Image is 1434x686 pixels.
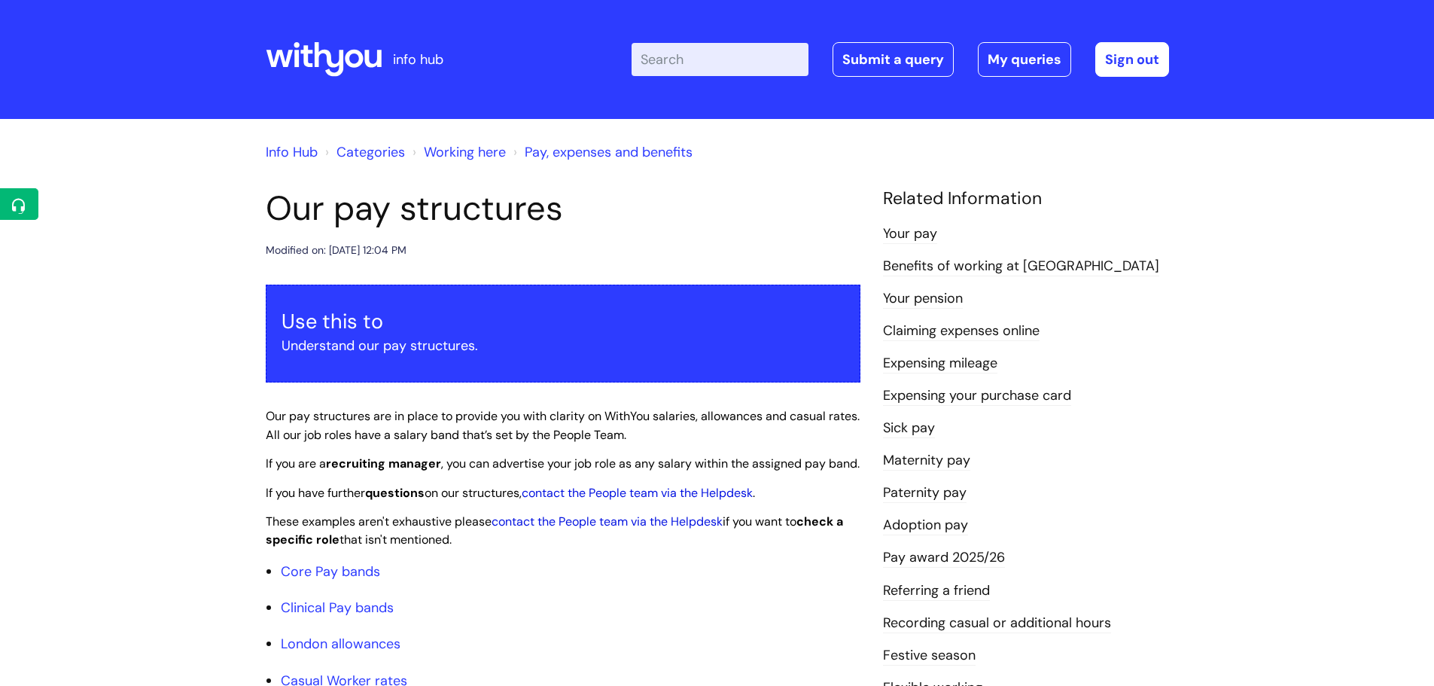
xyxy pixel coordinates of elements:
a: Pay award 2025/26 [883,548,1005,568]
a: Festive season [883,646,976,666]
a: Categories [336,143,405,161]
h3: Use this to [282,309,845,334]
a: Expensing your purchase card [883,386,1071,406]
a: Sick pay [883,419,935,438]
a: Core Pay bands [281,563,380,581]
div: | - [632,42,1169,77]
a: Submit a query [833,42,954,77]
a: Sign out [1095,42,1169,77]
li: Solution home [321,140,405,164]
a: Claiming expenses online [883,322,1040,341]
strong: questions [365,485,425,501]
a: Working here [424,143,506,161]
a: Maternity pay [883,451,970,471]
h4: Related Information [883,188,1169,209]
p: Understand our pay structures. [282,334,845,358]
a: Pay, expenses and benefits [525,143,693,161]
a: Clinical Pay bands [281,599,394,617]
p: info hub [393,47,443,72]
a: Recording casual or additional hours [883,614,1111,633]
span: These examples aren't exhaustive please if you want to that isn't mentioned. [266,514,843,548]
li: Pay, expenses and benefits [510,140,693,164]
h1: Our pay structures [266,188,860,229]
a: Paternity pay [883,483,967,503]
span: If you are a , you can advertise your job role as any salary within the assigned pay band. [266,456,860,471]
a: London allowances [281,635,400,653]
a: Benefits of working at [GEOGRAPHIC_DATA] [883,257,1159,276]
a: contact the People team via the Helpdesk [522,485,753,501]
a: My queries [978,42,1071,77]
a: Adoption pay [883,516,968,535]
li: Working here [409,140,506,164]
div: Modified on: [DATE] 12:04 PM [266,241,406,260]
span: If you have further on our structures, . [266,485,755,501]
a: Expensing mileage [883,354,997,373]
a: Your pension [883,289,963,309]
strong: recruiting manager [326,456,441,471]
a: contact the People team via the Helpdesk [492,514,723,529]
input: Search [632,43,808,76]
span: Our pay structures are in place to provide you with clarity on WithYou salaries, allowances and c... [266,408,860,443]
a: Info Hub [266,143,318,161]
a: Referring a friend [883,581,990,601]
a: Your pay [883,224,937,244]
